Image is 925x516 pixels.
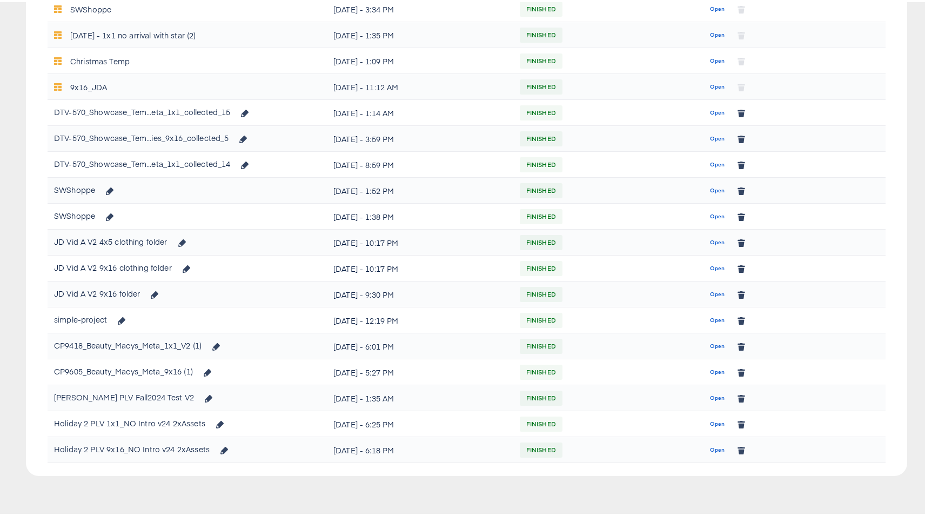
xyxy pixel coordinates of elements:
[710,339,725,349] span: Open
[710,184,725,193] span: Open
[706,232,729,249] button: Open
[54,101,230,118] div: DTV-570_Showcase_Tem...eta_1x1_collected_15
[710,28,725,38] span: Open
[333,154,507,171] div: [DATE] - 8:59 PM
[54,334,227,353] div: CP9418_Beauty_Macys_Meta_1x1_V2 (1)
[710,313,725,323] span: Open
[54,360,218,379] div: CP9605_Beauty_Macys_Meta_9x16 (1)
[54,386,219,405] div: [PERSON_NAME] PLV Fall2024 Test V2
[710,391,725,401] span: Open
[710,106,725,116] span: Open
[54,153,230,170] div: DTV-570_Showcase_Tem...eta_1x1_collected_14
[333,336,507,353] div: [DATE] - 6:01 PM
[710,365,725,375] span: Open
[520,50,562,68] span: FINISHED
[54,179,120,197] div: SWShoppe
[70,50,130,68] div: Christmas Temp
[70,76,107,93] div: 9x16_JDA
[706,154,729,171] button: Open
[706,284,729,301] button: Open
[333,310,507,327] div: [DATE] - 12:19 PM
[706,439,729,457] button: Open
[706,180,729,197] button: Open
[520,102,562,119] span: FINISHED
[333,50,507,68] div: [DATE] - 1:09 PM
[70,24,196,42] div: [DATE] - 1x1 no arrival with star (2)
[333,102,507,119] div: [DATE] - 1:14 AM
[333,128,507,145] div: [DATE] - 3:59 PM
[706,206,729,223] button: Open
[54,231,192,249] div: JD Vid A V2 4x5 clothing folder
[706,310,729,327] button: Open
[333,284,507,301] div: [DATE] - 9:30 PM
[710,158,725,167] span: Open
[333,413,507,431] div: [DATE] - 6:25 PM
[520,387,562,405] span: FINISHED
[706,387,729,405] button: Open
[520,413,562,431] span: FINISHED
[710,80,725,90] span: Open
[333,206,507,223] div: [DATE] - 1:38 PM
[54,438,234,457] div: Holiday 2 PLV 9x16_NO Intro v24 2xAssets
[710,287,725,297] span: Open
[706,361,729,379] button: Open
[54,257,197,275] div: JD Vid A V2 9x16 clothing folder
[520,154,562,171] span: FINISHED
[706,258,729,275] button: Open
[710,443,725,453] span: Open
[520,180,562,197] span: FINISHED
[520,76,562,93] span: FINISHED
[520,258,562,275] span: FINISHED
[710,210,725,219] span: Open
[54,205,120,223] div: SWShoppe
[54,127,229,144] div: DTV-570_Showcase_Tem...ies_9x16_collected_5
[706,336,729,353] button: Open
[710,236,725,245] span: Open
[333,180,507,197] div: [DATE] - 1:52 PM
[710,417,725,427] span: Open
[333,439,507,457] div: [DATE] - 6:18 PM
[710,132,725,142] span: Open
[333,24,507,42] div: [DATE] - 1:35 PM
[333,258,507,275] div: [DATE] - 10:17 PM
[333,387,507,405] div: [DATE] - 1:35 AM
[706,50,729,68] button: Open
[520,128,562,145] span: FINISHED
[520,310,562,327] span: FINISHED
[706,128,729,145] button: Open
[520,206,562,223] span: FINISHED
[710,54,725,64] span: Open
[520,284,562,301] span: FINISHED
[706,413,729,431] button: Open
[710,2,725,12] span: Open
[520,361,562,379] span: FINISHED
[54,283,165,301] div: JD Vid A V2 9x16 folder
[520,439,562,457] span: FINISHED
[710,262,725,271] span: Open
[54,309,132,327] div: simple-project
[333,361,507,379] div: [DATE] - 5:27 PM
[520,24,562,42] span: FINISHED
[333,232,507,249] div: [DATE] - 10:17 PM
[706,24,729,42] button: Open
[520,336,562,353] span: FINISHED
[520,232,562,249] span: FINISHED
[706,102,729,119] button: Open
[706,76,729,93] button: Open
[54,412,230,431] div: Holiday 2 PLV 1x1_NO Intro v24 2xAssets
[333,76,507,93] div: [DATE] - 11:12 AM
